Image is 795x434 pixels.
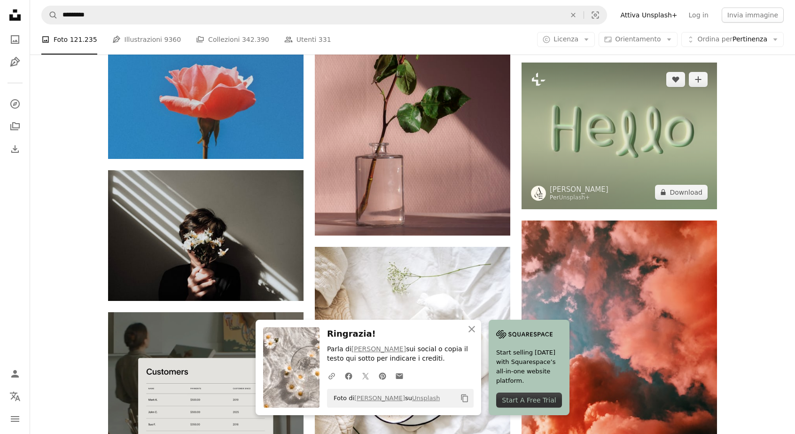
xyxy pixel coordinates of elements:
[457,390,473,406] button: Copia negli appunti
[615,8,683,23] a: Attiva Unsplash+
[553,35,578,43] span: Licenza
[6,95,24,113] a: Esplora
[319,34,331,45] span: 331
[698,35,767,44] span: Pertinenza
[108,89,304,97] a: rosa rosa in fotografia ravvicinata
[6,387,24,406] button: Lingua
[489,320,569,415] a: Start selling [DATE] with Squarespace’s all-in-one website platform.Start A Free Trial
[391,366,408,385] a: Condividi per email
[41,6,607,24] form: Trova visual in tutto il sito
[496,348,562,386] span: Start selling [DATE] with Squarespace’s all-in-one website platform.
[108,170,304,301] img: Persona che tiene i fiori bianchi della margherita
[412,395,440,402] a: Unsplash
[354,395,405,402] a: [PERSON_NAME]
[329,391,440,406] span: Foto di su
[537,32,595,47] button: Licenza
[6,364,24,383] a: Accedi / Registrati
[722,8,784,23] button: Invia immagine
[599,32,677,47] button: Orientamento
[522,63,717,209] img: La parola ciao scritta con uno sfondo verde
[496,327,553,341] img: file-1705255347840-230a6ab5bca9image
[108,231,304,239] a: Persona che tiene i fiori bianchi della margherita
[284,24,331,55] a: Utenti 331
[327,345,474,363] p: Parla di sui social o copia il testo qui sotto per indicare i crediti.
[6,140,24,158] a: Cronologia download
[315,85,510,93] a: fiore rosa
[242,34,269,45] span: 342.390
[698,35,733,43] span: Ordina per
[357,366,374,385] a: Condividi su Twitter
[6,410,24,428] button: Menu
[531,186,546,201] img: Vai al profilo di Allison Saeng
[584,6,607,24] button: Ricerca visiva
[563,6,584,24] button: Elimina
[550,185,608,194] a: [PERSON_NAME]
[496,393,562,408] div: Start A Free Trial
[522,346,717,355] a: orange smoke on blue background
[164,34,181,45] span: 9360
[550,194,608,202] div: Per
[112,24,181,55] a: Illustrazioni 9360
[374,366,391,385] a: Condividi su Pinterest
[655,185,708,200] button: Download
[683,8,714,23] a: Log in
[196,24,269,55] a: Collezioni 342.390
[615,35,661,43] span: Orientamento
[689,72,708,87] button: Aggiungi alla Collezione
[6,53,24,71] a: Illustrazioni
[559,194,590,201] a: Unsplash+
[42,6,58,24] button: Cerca su Unsplash
[108,28,304,159] img: rosa rosa in fotografia ravvicinata
[6,117,24,136] a: Collezioni
[666,72,685,87] button: Mi piace
[6,30,24,49] a: Foto
[351,345,406,353] a: [PERSON_NAME]
[681,32,784,47] button: Ordina perPertinenza
[340,366,357,385] a: Condividi su Facebook
[6,6,24,26] a: Home — Unsplash
[522,131,717,140] a: La parola ciao scritta con uno sfondo verde
[327,327,474,341] h3: Ringrazia!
